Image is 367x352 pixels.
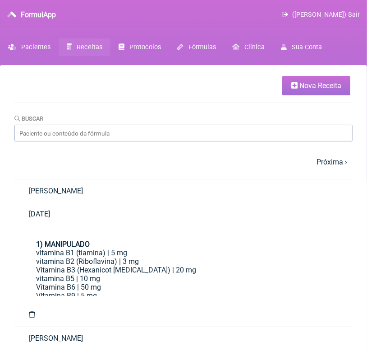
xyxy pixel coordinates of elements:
a: Sua Conta [273,38,330,56]
a: [DATE] [14,202,353,225]
span: Nova Receita [299,81,341,90]
div: Vitamina B9 | 5 mg [36,291,331,300]
div: vitamina B5 | 10 mg [36,274,331,283]
div: vitamina B1 (tiamina) | 5 mg [36,249,331,257]
span: Sua Conta [292,43,322,51]
a: ([PERSON_NAME]) Sair [282,11,360,19]
a: Clínica [224,38,273,56]
a: Próxima › [317,158,347,166]
a: 1) MANIPULADOvitamina B1 (tiamina) | 5 mgvitamina B2 (Riboflavina) | 3 mgVitamina B3 (Hexanicot [... [22,233,345,296]
span: Receitas [77,43,102,51]
span: Fórmulas [188,43,216,51]
span: ([PERSON_NAME]) Sair [292,11,360,19]
a: [PERSON_NAME] [14,327,353,350]
span: Clínica [244,43,265,51]
span: Protocolos [130,43,161,51]
nav: pager [14,152,353,172]
span: Pacientes [21,43,50,51]
div: Vitamina B6 | 50 mg [36,283,331,291]
a: Nova Receita [282,76,350,95]
input: Paciente ou conteúdo da fórmula [14,125,353,141]
label: Buscar [14,115,43,122]
a: [PERSON_NAME] [14,179,353,202]
strong: 1) MANIPULADO [36,240,90,249]
div: vitamina B2 (Riboflavina) | 3 mg [36,257,331,266]
a: Protocolos [110,38,169,56]
div: Vitamina B3 (Hexanicot [MEDICAL_DATA]) | 20 mg [36,266,331,274]
a: Receitas [59,38,110,56]
a: Fórmulas [170,38,224,56]
h3: FormulApp [21,10,56,19]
